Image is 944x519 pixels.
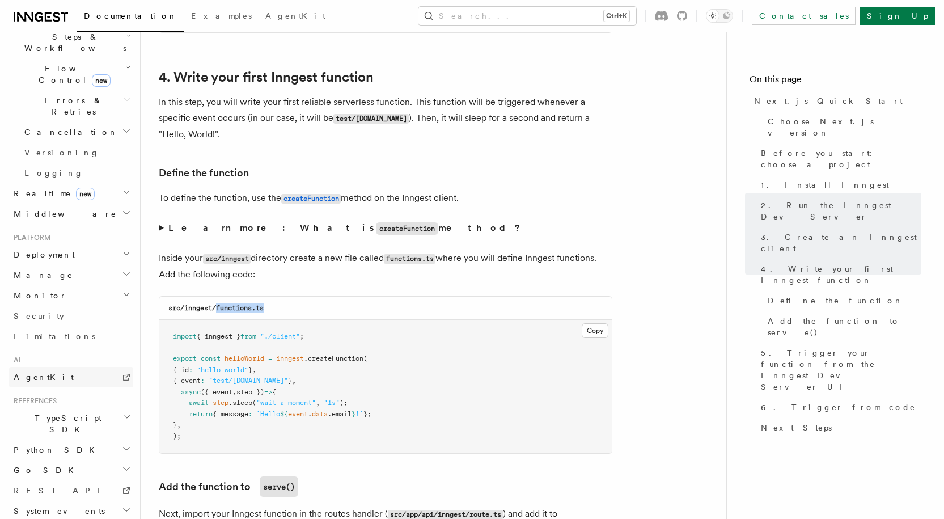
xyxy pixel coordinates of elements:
[159,476,298,497] a: Add the function toserve()
[203,254,251,264] code: src/inngest
[260,332,300,340] span: "./client"
[763,311,921,343] a: Add the function to serve()
[264,388,272,396] span: =>
[280,410,288,418] span: ${
[197,366,248,374] span: "hello-world"
[256,399,316,407] span: "wait-a-moment"
[77,3,184,32] a: Documentation
[209,377,288,385] span: "test/[DOMAIN_NAME]"
[225,355,264,362] span: helloWorld
[768,315,921,338] span: Add the function to serve()
[9,6,133,183] div: Inngest Functions
[9,444,101,455] span: Python SDK
[168,222,523,233] strong: Learn more: What is method?
[418,7,636,25] button: Search...Ctrl+K
[201,355,221,362] span: const
[363,355,367,362] span: (
[14,373,74,382] span: AgentKit
[84,11,177,20] span: Documentation
[756,175,921,195] a: 1. Install Inngest
[272,388,276,396] span: {
[9,208,117,220] span: Middleware
[14,486,110,495] span: REST API
[9,480,133,501] a: REST API
[9,465,81,476] span: Go SDK
[761,422,832,433] span: Next Steps
[20,163,133,183] a: Logging
[24,148,99,157] span: Versioning
[159,220,612,237] summary: Learn more: What iscreateFunctionmethod?
[276,355,304,362] span: inngest
[248,410,252,418] span: :
[184,3,259,31] a: Examples
[159,69,374,85] a: 4. Write your first Inngest function
[363,410,371,418] span: };
[9,204,133,224] button: Middleware
[352,410,355,418] span: }
[761,347,921,393] span: 5. Trigger your function from the Inngest Dev Server UI
[159,94,612,142] p: In this step, you will write your first reliable serverless function. This function will be trigg...
[761,200,921,222] span: 2. Run the Inngest Dev Server
[9,460,133,480] button: Go SDK
[756,259,921,290] a: 4. Write your first Inngest function
[756,195,921,227] a: 2. Run the Inngest Dev Server
[173,432,181,440] span: );
[24,168,83,178] span: Logging
[201,388,232,396] span: ({ event
[159,250,612,282] p: Inside your directory create a new file called where you will define Inngest functions. Add the f...
[312,410,328,418] span: data
[9,412,122,435] span: TypeScript SDK
[236,388,264,396] span: step })
[316,399,320,407] span: ,
[173,366,189,374] span: { id
[9,505,105,517] span: System events
[201,377,205,385] span: :
[20,95,123,117] span: Errors & Retries
[9,367,133,387] a: AgentKit
[281,194,341,204] code: createFunction
[191,11,252,20] span: Examples
[20,63,125,86] span: Flow Control
[761,179,889,191] span: 1. Install Inngest
[9,306,133,326] a: Security
[213,399,228,407] span: step
[20,126,118,138] span: Cancellation
[304,355,363,362] span: .createFunction
[14,311,64,320] span: Security
[9,269,73,281] span: Manage
[9,326,133,347] a: Limitations
[328,410,352,418] span: .email
[288,377,292,385] span: }
[750,73,921,91] h4: On this page
[189,399,209,407] span: await
[20,31,126,54] span: Steps & Workflows
[763,111,921,143] a: Choose Next.js version
[181,388,201,396] span: async
[9,356,21,365] span: AI
[213,410,248,418] span: { message
[9,285,133,306] button: Monitor
[9,440,133,460] button: Python SDK
[248,366,252,374] span: }
[761,263,921,286] span: 4. Write your first Inngest function
[324,399,340,407] span: "1s"
[20,27,133,58] button: Steps & Workflows
[333,114,409,124] code: test/[DOMAIN_NAME]
[177,421,181,429] span: ,
[756,343,921,397] a: 5. Trigger your function from the Inngest Dev Server UI
[9,396,57,406] span: References
[9,233,51,242] span: Platform
[168,304,264,312] code: src/inngest/functions.ts
[281,192,341,203] a: createFunction
[173,377,201,385] span: { event
[20,122,133,142] button: Cancellation
[756,417,921,438] a: Next Steps
[189,410,213,418] span: return
[768,295,903,306] span: Define the function
[159,190,612,206] p: To define the function, use the method on the Inngest client.
[20,58,133,90] button: Flow Controlnew
[76,188,95,200] span: new
[20,142,133,163] a: Versioning
[604,10,629,22] kbd: Ctrl+K
[761,402,916,413] span: 6. Trigger from code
